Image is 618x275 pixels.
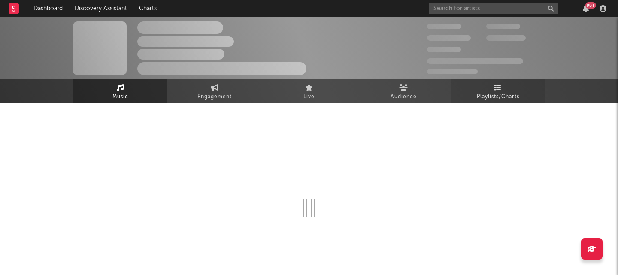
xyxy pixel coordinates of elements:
a: Playlists/Charts [451,79,545,103]
span: Live [303,92,315,102]
span: 100,000 [486,24,520,29]
a: Engagement [167,79,262,103]
span: 50,000,000 Monthly Listeners [427,58,523,64]
span: Engagement [197,92,232,102]
input: Search for artists [429,3,558,14]
span: 50,000,000 [427,35,471,41]
span: Audience [391,92,417,102]
a: Audience [356,79,451,103]
button: 99+ [583,5,589,12]
div: 99 + [585,2,596,9]
a: Music [73,79,167,103]
span: 100,000 [427,47,461,52]
span: 1,000,000 [486,35,526,41]
span: Jump Score: 85.0 [427,69,478,74]
a: Live [262,79,356,103]
span: Music [112,92,128,102]
span: Playlists/Charts [477,92,519,102]
span: 300,000 [427,24,461,29]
